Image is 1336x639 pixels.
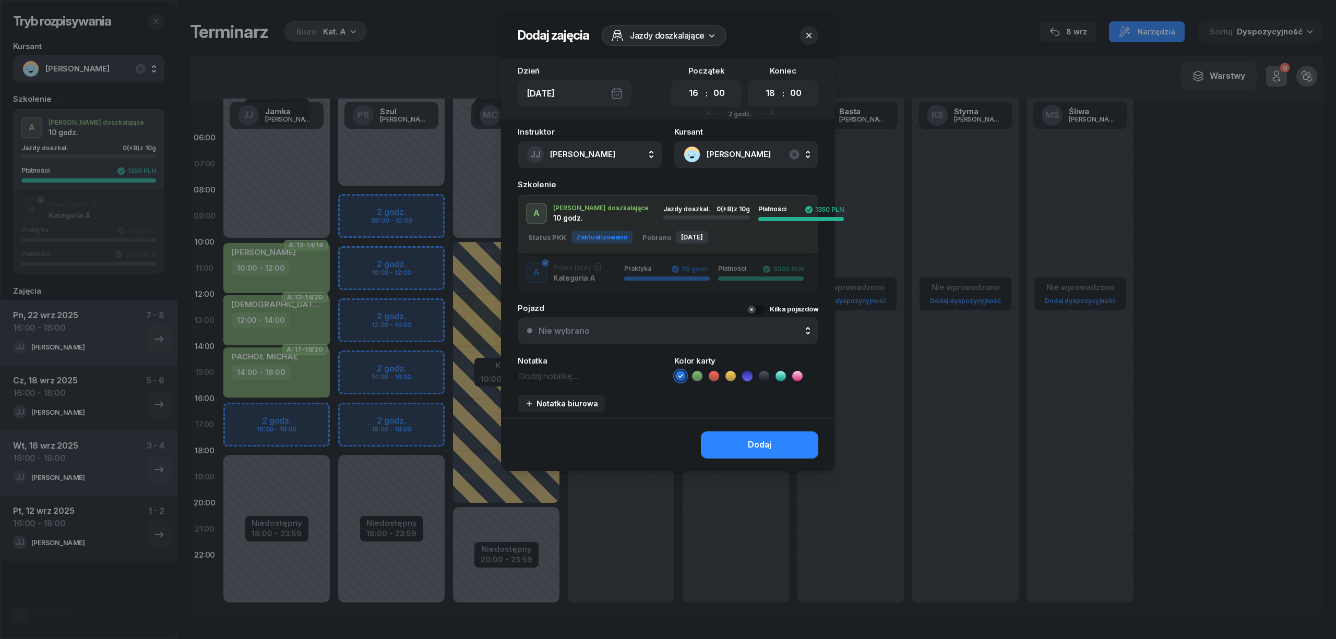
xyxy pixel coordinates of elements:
button: Notatka biurowa [518,395,605,412]
span: Praktyka [624,264,651,272]
span: Jazdy doszkal. [663,205,710,213]
span: (+8) [721,205,734,213]
span: [PERSON_NAME] [550,149,615,159]
button: Nie wybrano [518,317,818,344]
span: [PERSON_NAME] [707,148,809,161]
span: Jazdy doszkalające [630,29,705,42]
div: Płatności [758,206,793,214]
div: : [706,87,708,100]
div: Notatka biurowa [525,399,598,408]
div: : [782,87,784,100]
button: Dodaj [701,431,818,459]
div: Płatności [718,265,753,273]
div: 20 godz. [671,265,710,273]
button: Kilka pojazdów [746,304,818,315]
div: 1350 PLN [805,206,844,214]
button: A[PERSON_NAME] doszkalające10 godz.Jazdy doszkal.0(+8)z 10gPłatności1350 PLNStatus PKKZaktualizow... [518,195,818,254]
h2: Dodaj zajęcia [518,27,589,44]
div: Kilka pojazdów [770,304,818,315]
div: 3300 PLN [762,265,804,273]
div: 0 z 10g [717,206,750,212]
div: Status PKK [528,232,566,242]
button: JJ[PERSON_NAME] [518,141,662,168]
div: Nie wybrano [539,327,590,335]
div: Pobrano [642,232,671,242]
span: JJ [530,150,541,159]
span: [DATE] [681,232,703,243]
div: Dodaj [748,438,771,452]
button: APrawo jazdyKategoria APraktyka20 godz.Płatności3300 PLN [518,254,818,292]
div: Zaktualizowano [571,231,633,244]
